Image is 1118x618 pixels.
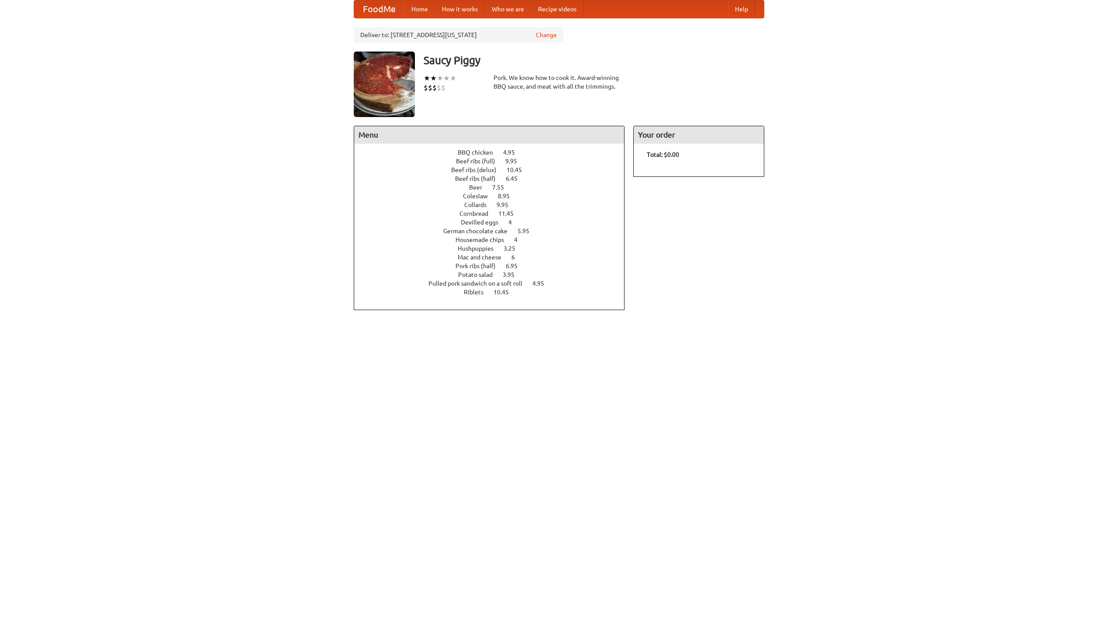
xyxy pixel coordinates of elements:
span: Cornbread [459,210,497,217]
a: Home [404,0,435,18]
a: Beer 7.55 [469,184,520,191]
span: Collards [464,201,495,208]
a: Pulled pork sandwich on a soft roll 4.95 [428,280,560,287]
a: German chocolate cake 5.95 [443,228,545,235]
span: 6 [511,254,524,261]
a: Cornbread 11.45 [459,210,530,217]
span: Hushpuppies [458,245,502,252]
span: 9.95 [505,158,526,165]
li: $ [441,83,445,93]
a: Potato salad 3.95 [458,271,531,278]
span: Riblets [464,289,492,296]
li: ★ [450,73,456,83]
li: ★ [430,73,437,83]
span: Devilled eggs [461,219,507,226]
a: Beef ribs (half) 6.45 [455,175,534,182]
a: Beef ribs (full) 9.95 [456,158,533,165]
a: Change [536,31,557,39]
span: 6.45 [506,175,526,182]
li: ★ [437,73,443,83]
a: Help [728,0,755,18]
span: 4.95 [532,280,553,287]
li: $ [428,83,432,93]
a: Coleslaw 8.95 [463,193,526,200]
a: Recipe videos [531,0,583,18]
span: Pulled pork sandwich on a soft roll [428,280,531,287]
h4: Menu [354,126,624,144]
span: 7.55 [492,184,513,191]
a: Hushpuppies 3.25 [458,245,531,252]
span: 4 [514,236,526,243]
a: BBQ chicken 4.95 [458,149,531,156]
li: ★ [443,73,450,83]
span: Beer [469,184,491,191]
a: Devilled eggs 4 [461,219,528,226]
span: 10.45 [507,166,531,173]
span: 9.95 [497,201,517,208]
span: 10.45 [493,289,518,296]
a: FoodMe [354,0,404,18]
span: Beef ribs (half) [455,175,504,182]
div: Deliver to: [STREET_ADDRESS][US_STATE] [354,27,563,43]
a: Who we are [485,0,531,18]
span: 4.95 [503,149,524,156]
span: 3.25 [504,245,524,252]
li: $ [437,83,441,93]
a: Mac and cheese 6 [458,254,531,261]
a: Collards 9.95 [464,201,524,208]
span: 3.95 [503,271,523,278]
h4: Your order [634,126,764,144]
li: $ [432,83,437,93]
a: Housemade chips 4 [455,236,534,243]
span: Mac and cheese [458,254,510,261]
li: $ [424,83,428,93]
span: 6.95 [506,262,526,269]
span: Potato salad [458,271,501,278]
a: Riblets 10.45 [464,289,525,296]
h3: Saucy Piggy [424,52,764,69]
a: Beef ribs (delux) 10.45 [451,166,538,173]
span: Housemade chips [455,236,513,243]
span: German chocolate cake [443,228,516,235]
span: 11.45 [498,210,522,217]
img: angular.jpg [354,52,415,117]
span: 5.95 [518,228,538,235]
b: Total: $0.00 [647,151,679,158]
span: Pork ribs (half) [455,262,504,269]
span: Coleslaw [463,193,497,200]
span: BBQ chicken [458,149,502,156]
div: Pork. We know how to cook it. Award-winning BBQ sauce, and meat with all the trimmings. [493,73,625,91]
span: Beef ribs (delux) [451,166,505,173]
span: Beef ribs (full) [456,158,504,165]
li: ★ [424,73,430,83]
a: Pork ribs (half) 6.95 [455,262,534,269]
span: 8.95 [498,193,518,200]
span: 4 [508,219,521,226]
a: How it works [435,0,485,18]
